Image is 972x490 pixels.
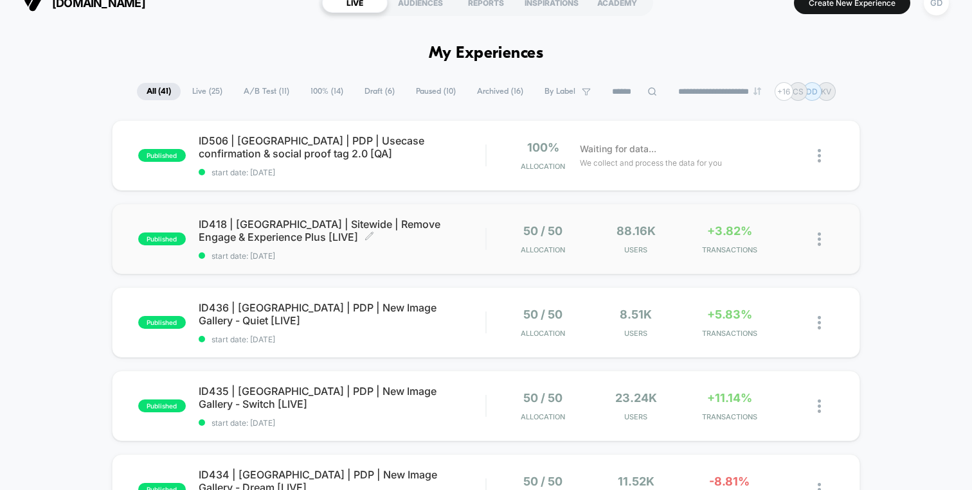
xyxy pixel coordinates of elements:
span: Allocation [521,162,565,171]
img: close [818,399,821,413]
span: 11.52k [618,475,654,488]
span: ID418 | [GEOGRAPHIC_DATA] | Sitewide | Remove Engage & Experience Plus [LIVE] [199,218,485,243]
span: TRANSACTIONS [686,245,773,254]
span: ID435 | [GEOGRAPHIC_DATA] | PDP | New Image Gallery - Switch [LIVE] [199,385,485,410]
p: CS [793,87,804,96]
span: We collect and process the data for you [580,157,722,169]
span: +5.83% [707,308,752,321]
span: Paused ( 10 ) [406,83,465,100]
span: TRANSACTIONS [686,329,773,338]
span: Draft ( 6 ) [355,83,404,100]
span: 50 / 50 [523,224,562,238]
span: published [138,232,186,245]
span: ID506 | [GEOGRAPHIC_DATA] | PDP | Usecase confirmation & social proof tag 2.0 [QA] [199,134,485,160]
span: ID436 | [GEOGRAPHIC_DATA] | PDP | New Image Gallery - Quiet [LIVE] [199,301,485,327]
span: Users [593,412,679,421]
span: Allocation [521,245,565,254]
span: Users [593,245,679,254]
span: TRANSACTIONS [686,412,773,421]
span: By Label [544,87,575,96]
img: close [818,232,821,246]
span: 50 / 50 [523,308,562,321]
img: close [818,316,821,329]
span: 100% [527,141,559,154]
img: end [753,87,761,95]
span: start date: [DATE] [199,168,485,177]
span: Waiting for data... [580,142,656,156]
span: 88.16k [616,224,656,238]
span: +11.14% [707,391,752,405]
div: + 16 [775,82,793,101]
p: DD [806,87,818,96]
span: All ( 41 ) [137,83,181,100]
span: 23.24k [615,391,657,405]
span: Users [593,329,679,338]
span: Allocation [521,412,565,421]
span: 50 / 50 [523,391,562,405]
span: Archived ( 16 ) [467,83,533,100]
span: Allocation [521,329,565,338]
span: +3.82% [707,224,752,238]
span: start date: [DATE] [199,251,485,261]
span: -8.81% [709,475,750,488]
span: published [138,149,186,162]
span: Live ( 25 ) [183,83,232,100]
span: published [138,316,186,329]
h1: My Experiences [429,44,544,63]
span: published [138,399,186,412]
span: 50 / 50 [523,475,562,488]
span: start date: [DATE] [199,418,485,428]
span: 8.51k [620,308,652,321]
span: start date: [DATE] [199,335,485,344]
img: close [818,149,821,162]
span: A/B Test ( 11 ) [234,83,299,100]
p: KV [821,87,831,96]
span: 100% ( 14 ) [301,83,353,100]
